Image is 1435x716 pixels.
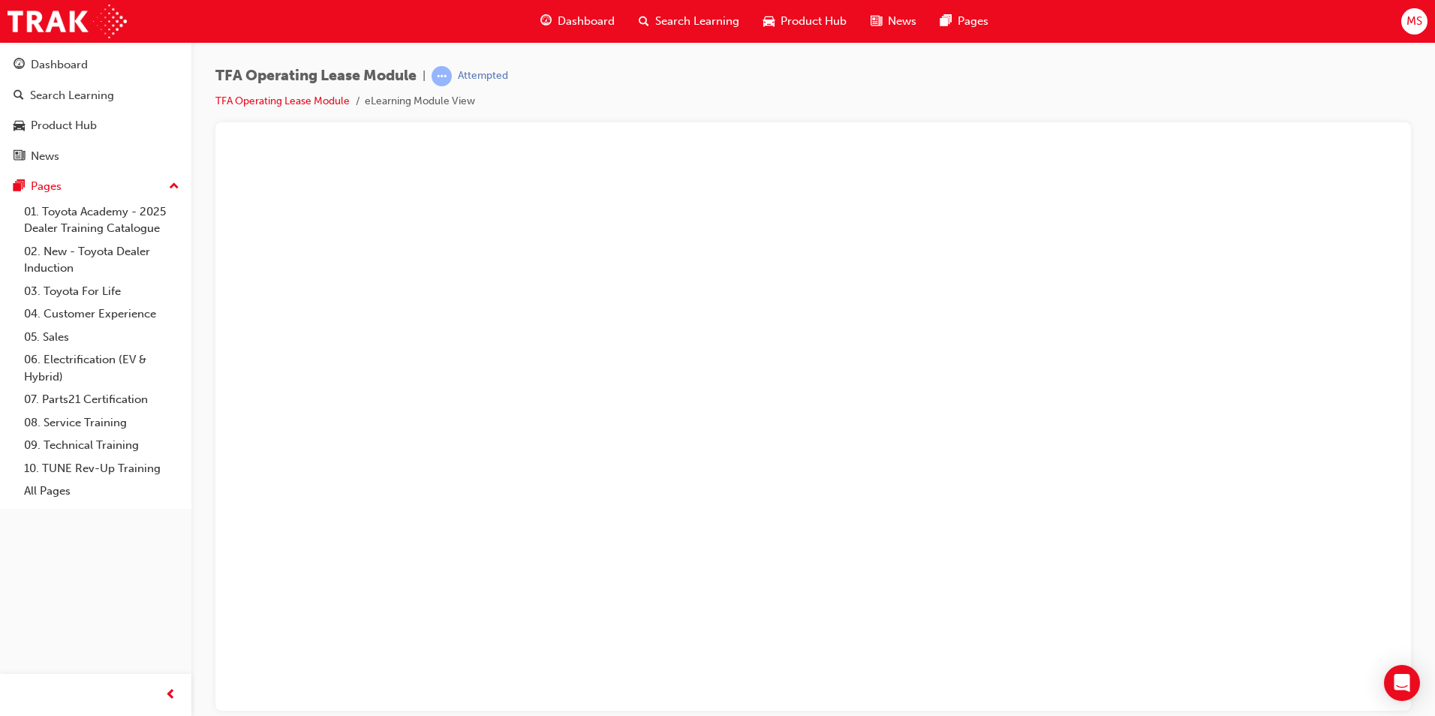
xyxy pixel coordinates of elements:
span: news-icon [14,150,25,164]
a: 09. Technical Training [18,434,185,457]
span: pages-icon [14,180,25,194]
a: 02. New - Toyota Dealer Induction [18,240,185,280]
a: car-iconProduct Hub [751,6,859,37]
span: search-icon [14,89,24,103]
span: News [888,13,916,30]
span: guage-icon [14,59,25,72]
span: Search Learning [655,13,739,30]
span: car-icon [14,119,25,133]
span: Dashboard [558,13,615,30]
a: guage-iconDashboard [528,6,627,37]
div: Attempted [458,69,508,83]
a: news-iconNews [859,6,928,37]
a: 01. Toyota Academy - 2025 Dealer Training Catalogue [18,200,185,240]
a: News [6,143,185,170]
div: Product Hub [31,117,97,134]
div: Pages [31,178,62,195]
button: Pages [6,173,185,200]
a: search-iconSearch Learning [627,6,751,37]
span: | [423,68,426,85]
div: News [31,148,59,165]
span: pages-icon [940,12,952,31]
a: 05. Sales [18,326,185,349]
span: Product Hub [781,13,847,30]
img: Trak [8,5,127,38]
a: 03. Toyota For Life [18,280,185,303]
a: 10. TUNE Rev-Up Training [18,457,185,480]
span: guage-icon [540,12,552,31]
a: pages-iconPages [928,6,1000,37]
button: MS [1401,8,1427,35]
span: news-icon [871,12,882,31]
a: Dashboard [6,51,185,79]
span: TFA Operating Lease Module [215,68,417,85]
a: 08. Service Training [18,411,185,435]
span: prev-icon [165,686,176,705]
span: search-icon [639,12,649,31]
div: Dashboard [31,56,88,74]
a: 04. Customer Experience [18,302,185,326]
a: TFA Operating Lease Module [215,95,350,107]
li: eLearning Module View [365,93,475,110]
div: Open Intercom Messenger [1384,665,1420,701]
a: 06. Electrification (EV & Hybrid) [18,348,185,388]
a: All Pages [18,480,185,503]
a: 07. Parts21 Certification [18,388,185,411]
span: car-icon [763,12,775,31]
div: Search Learning [30,87,114,104]
button: DashboardSearch LearningProduct HubNews [6,48,185,173]
span: learningRecordVerb_ATTEMPT-icon [432,66,452,86]
a: Search Learning [6,82,185,110]
span: Pages [958,13,988,30]
a: Product Hub [6,112,185,140]
span: up-icon [169,177,179,197]
span: MS [1406,13,1422,30]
